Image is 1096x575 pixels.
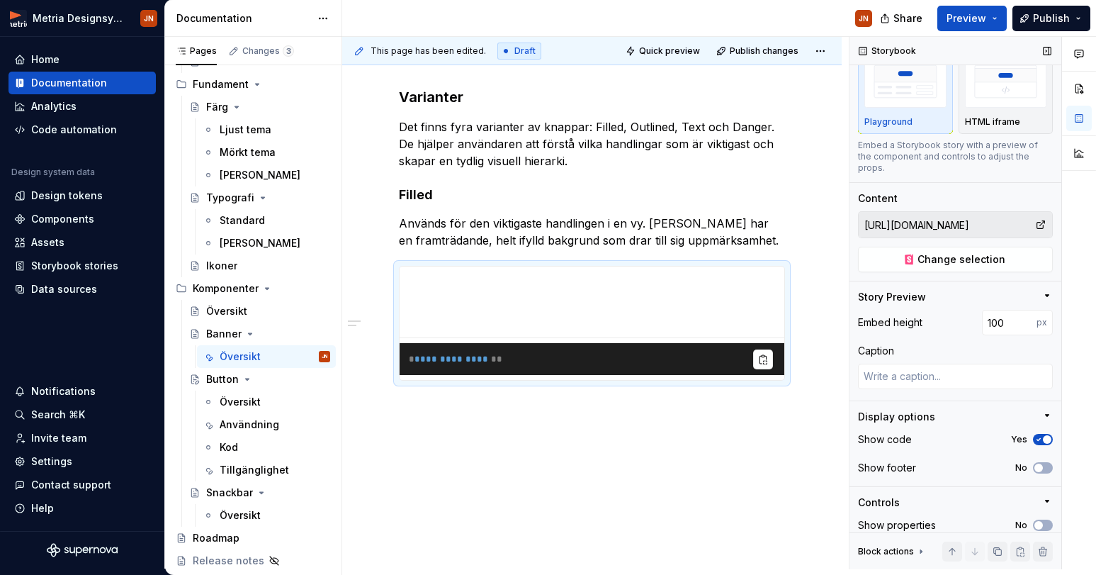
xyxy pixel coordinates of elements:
div: Assets [31,235,64,250]
div: JN [859,13,869,24]
button: Preview [937,6,1007,31]
a: Design tokens [9,184,156,207]
div: Storybook stories [31,259,118,273]
label: Yes [1011,434,1027,445]
a: Roadmap [170,527,336,549]
span: Preview [947,11,986,26]
div: Components [31,212,94,226]
div: Changes [242,45,294,57]
span: Share [893,11,922,26]
div: Användning [220,418,279,432]
div: Design system data [11,167,95,178]
div: Display options [858,410,935,424]
a: Översikt [197,391,336,413]
a: Typografi [183,186,336,209]
div: Release notes [193,554,264,568]
p: HTML iframe [965,116,1020,128]
h4: Filled [399,186,785,203]
a: Home [9,48,156,71]
span: Change selection [917,252,1005,267]
p: Det finns fyra varianter av knappar: Filled, Outlined, Text och Danger. De hjälper användaren att... [399,118,785,169]
div: Pages [176,45,217,57]
button: Share [873,6,932,31]
div: Embed a Storybook story with a preview of the component and controls to adjust the props. [858,140,1053,174]
div: Komponenter [193,281,259,296]
a: Invite team [9,427,156,450]
div: Ljust tema [220,123,271,137]
a: [PERSON_NAME] [197,232,336,255]
button: Help [9,497,156,520]
div: Översikt [220,350,261,364]
div: Code automation [31,123,117,137]
button: Change selection [858,247,1053,272]
div: Komponenter [170,277,336,300]
button: placeholderPlayground [858,46,953,134]
div: Show properties [858,518,936,532]
a: Documentation [9,72,156,94]
a: Assets [9,231,156,254]
a: Standard [197,209,336,232]
div: Documentation [31,76,107,90]
div: Contact support [31,478,111,492]
a: Användning [197,413,336,436]
div: Controls [858,496,900,510]
a: Kod [197,436,336,459]
span: Draft [514,45,536,57]
button: Publish changes [712,41,805,61]
div: Typografi [206,191,254,205]
div: Standard [220,213,265,228]
div: Analytics [31,99,77,113]
div: Home [31,52,60,67]
div: Fundament [193,77,249,91]
div: Kod [220,440,238,454]
a: Data sources [9,278,156,301]
button: Notifications [9,380,156,403]
a: ÖversiktJN [197,345,336,368]
span: This page has been edited. [371,45,486,57]
div: Mörkt tema [220,145,276,160]
div: Show footer [858,461,916,475]
div: Notifications [31,384,96,398]
div: Snackbar [206,486,253,500]
img: placeholder [864,55,947,107]
span: Publish [1033,11,1070,26]
a: Mörkt tema [197,141,336,164]
a: Banner [183,323,336,345]
button: Story Preview [858,290,1053,304]
div: Översikt [206,304,247,318]
div: Content [858,191,898,206]
div: Data sources [31,282,97,296]
button: Contact support [9,474,156,496]
label: No [1015,462,1027,474]
div: Invite team [31,431,86,445]
a: Översikt [183,300,336,323]
div: Embed height [858,316,922,330]
div: Caption [858,344,894,358]
div: Ikoner [206,259,237,273]
div: Översikt [220,395,261,409]
div: Roadmap [193,531,239,545]
span: Publish changes [730,45,798,57]
div: JN [322,350,327,364]
a: Storybook stories [9,255,156,277]
button: placeholderHTML iframe [959,46,1053,134]
a: Supernova Logo [47,543,118,557]
button: Quick preview [621,41,706,61]
div: Färg [206,100,228,114]
div: Show code [858,432,912,447]
label: No [1015,520,1027,531]
img: placeholder [965,55,1047,107]
div: Documentation [176,11,310,26]
button: Search ⌘K [9,403,156,426]
a: Färg [183,96,336,118]
button: Metria DesignsystemJN [3,3,162,33]
div: Block actions [858,546,914,557]
a: Ikoner [183,255,336,277]
span: Quick preview [639,45,700,57]
a: Snackbar [183,481,336,504]
a: [PERSON_NAME] [197,164,336,186]
input: Auto [982,310,1036,335]
a: Settings [9,450,156,473]
a: Button [183,368,336,391]
a: Analytics [9,95,156,118]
